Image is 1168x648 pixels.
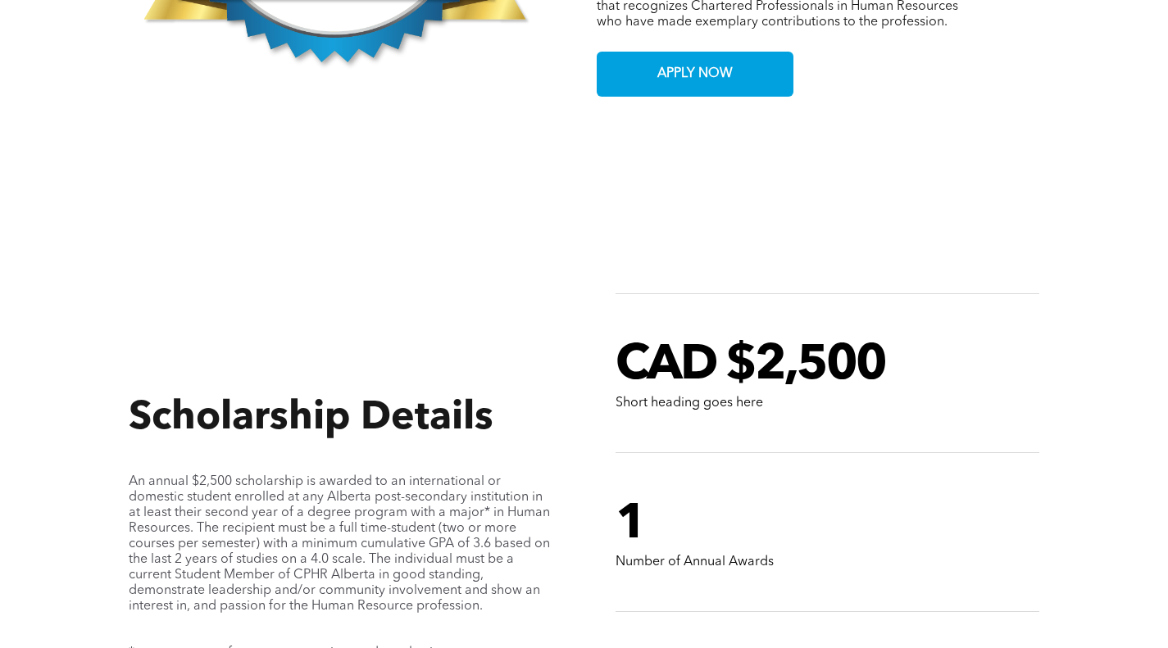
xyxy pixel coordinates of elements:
[616,555,774,569] span: Number of Annual Awards
[616,342,885,391] span: CAD $2,500
[597,52,793,97] a: APPLY NOW
[616,397,763,410] span: Short heading goes here
[616,501,645,550] span: 1
[129,475,550,613] span: An annual $2,500 scholarship is awarded to an international or domestic student enrolled at any A...
[652,58,739,90] span: APPLY NOW
[129,399,493,438] span: Scholarship Details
